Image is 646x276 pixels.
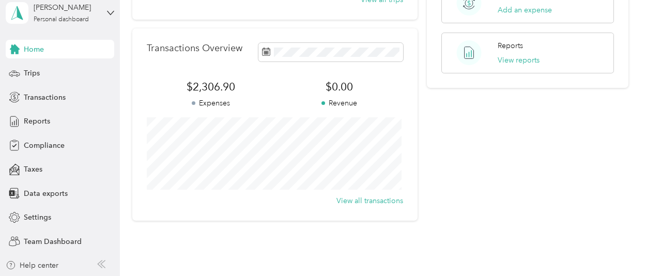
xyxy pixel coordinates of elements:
[275,80,403,94] span: $0.00
[147,98,275,109] p: Expenses
[24,44,44,55] span: Home
[498,55,540,66] button: View reports
[34,17,89,23] div: Personal dashboard
[147,80,275,94] span: $2,306.90
[275,98,403,109] p: Revenue
[147,43,242,54] p: Transactions Overview
[24,92,66,103] span: Transactions
[498,5,552,16] button: Add an expense
[24,164,42,175] span: Taxes
[24,188,68,199] span: Data exports
[34,2,98,13] div: [PERSON_NAME]
[498,40,523,51] p: Reports
[336,195,403,206] button: View all transactions
[6,260,58,271] button: Help center
[24,68,40,79] span: Trips
[588,218,646,276] iframe: Everlance-gr Chat Button Frame
[24,212,51,223] span: Settings
[24,140,65,151] span: Compliance
[24,116,50,127] span: Reports
[24,236,82,247] span: Team Dashboard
